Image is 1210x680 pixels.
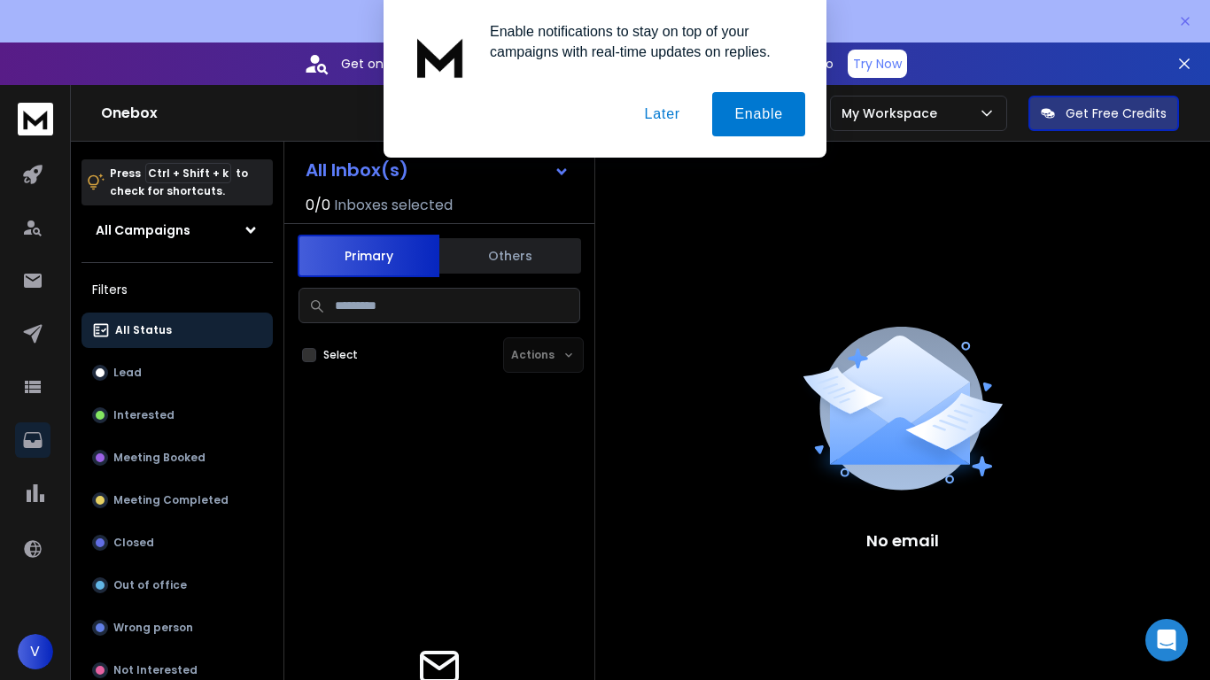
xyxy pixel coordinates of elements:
p: Meeting Booked [113,451,206,465]
h3: Filters [81,277,273,302]
button: Primary [298,235,439,277]
p: No email [866,529,939,553]
button: Out of office [81,568,273,603]
button: V [18,634,53,669]
h1: All Inbox(s) [306,161,408,179]
div: Enable notifications to stay on top of your campaigns with real-time updates on replies. [476,21,805,62]
p: Press to check for shortcuts. [110,165,248,200]
button: All Campaigns [81,212,273,248]
p: All Status [115,323,172,337]
p: Not Interested [113,663,198,677]
p: Meeting Completed [113,493,229,507]
label: Select [323,348,358,362]
button: Lead [81,355,273,390]
button: Wrong person [81,610,273,645]
p: Lead [113,366,142,380]
div: Open Intercom Messenger [1145,619,1188,661]
button: Enable [712,92,805,136]
button: Meeting Completed [81,483,273,518]
button: All Status [81,313,273,348]
button: Interested [81,398,273,433]
p: Out of office [113,578,187,592]
button: Others [439,236,581,275]
button: All Inbox(s) [291,152,584,188]
p: Interested [113,408,175,422]
span: 0 / 0 [306,195,330,216]
span: Ctrl + Shift + k [145,163,231,183]
button: Meeting Booked [81,440,273,475]
p: Closed [113,536,154,550]
h3: Inboxes selected [334,195,453,216]
h1: All Campaigns [96,221,190,239]
button: Later [622,92,702,136]
img: notification icon [405,21,476,92]
p: Wrong person [113,621,193,635]
button: Closed [81,525,273,560]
